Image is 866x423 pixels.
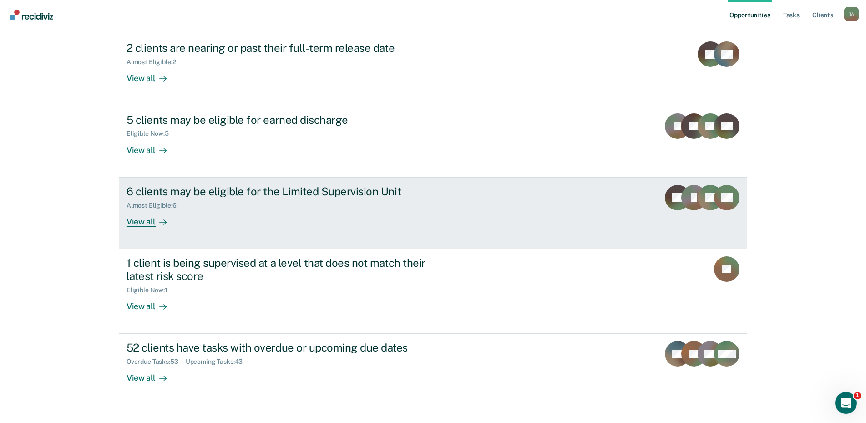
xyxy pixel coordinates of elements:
div: 5 clients may be eligible for earned discharge [127,113,446,127]
div: 6 clients may be eligible for the Limited Supervision Unit [127,185,446,198]
div: Eligible Now : 1 [127,286,175,294]
a: 1 client is being supervised at a level that does not match their latest risk scoreEligible Now:1... [119,249,747,334]
div: Eligible Now : 5 [127,130,176,138]
div: Overdue Tasks : 53 [127,358,186,366]
a: 52 clients have tasks with overdue or upcoming due datesOverdue Tasks:53Upcoming Tasks:43View all [119,334,747,405]
div: 1 client is being supervised at a level that does not match their latest risk score [127,256,446,283]
a: 5 clients may be eligible for earned dischargeEligible Now:5View all [119,106,747,178]
div: Almost Eligible : 6 [127,202,184,209]
div: View all [127,294,177,311]
div: 2 clients are nearing or past their full-term release date [127,41,446,55]
div: View all [127,66,177,84]
button: Profile dropdown button [844,7,859,21]
div: T A [844,7,859,21]
div: Almost Eligible : 2 [127,58,183,66]
div: Upcoming Tasks : 43 [186,358,250,366]
span: 1 [854,392,861,399]
a: 2 clients are nearing or past their full-term release dateAlmost Eligible:2View all [119,34,747,106]
iframe: Intercom live chat [835,392,857,414]
div: View all [127,209,177,227]
img: Recidiviz [10,10,53,20]
a: 6 clients may be eligible for the Limited Supervision UnitAlmost Eligible:6View all [119,178,747,249]
div: View all [127,138,177,155]
div: 52 clients have tasks with overdue or upcoming due dates [127,341,446,354]
div: View all [127,366,177,383]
